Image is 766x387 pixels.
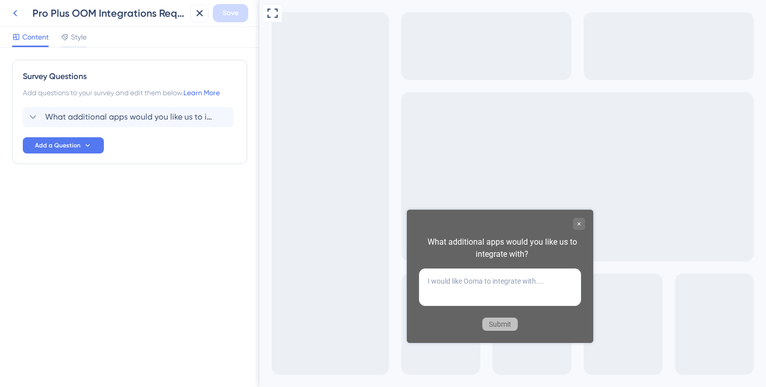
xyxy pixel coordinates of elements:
[222,7,239,19] span: Save
[183,89,220,97] a: Learn More
[35,141,81,149] span: Add a Question
[23,70,237,83] div: Survey Questions
[71,31,87,43] span: Style
[23,87,237,99] div: Add questions to your survey and edit them below.
[22,31,49,43] span: Content
[213,4,248,22] button: Save
[45,111,212,123] span: What additional apps would you like us to integrate with?
[147,210,334,343] iframe: UserGuiding Survey
[23,137,104,153] button: Add a Question
[32,6,186,20] div: Pro Plus OOM Integrations Request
